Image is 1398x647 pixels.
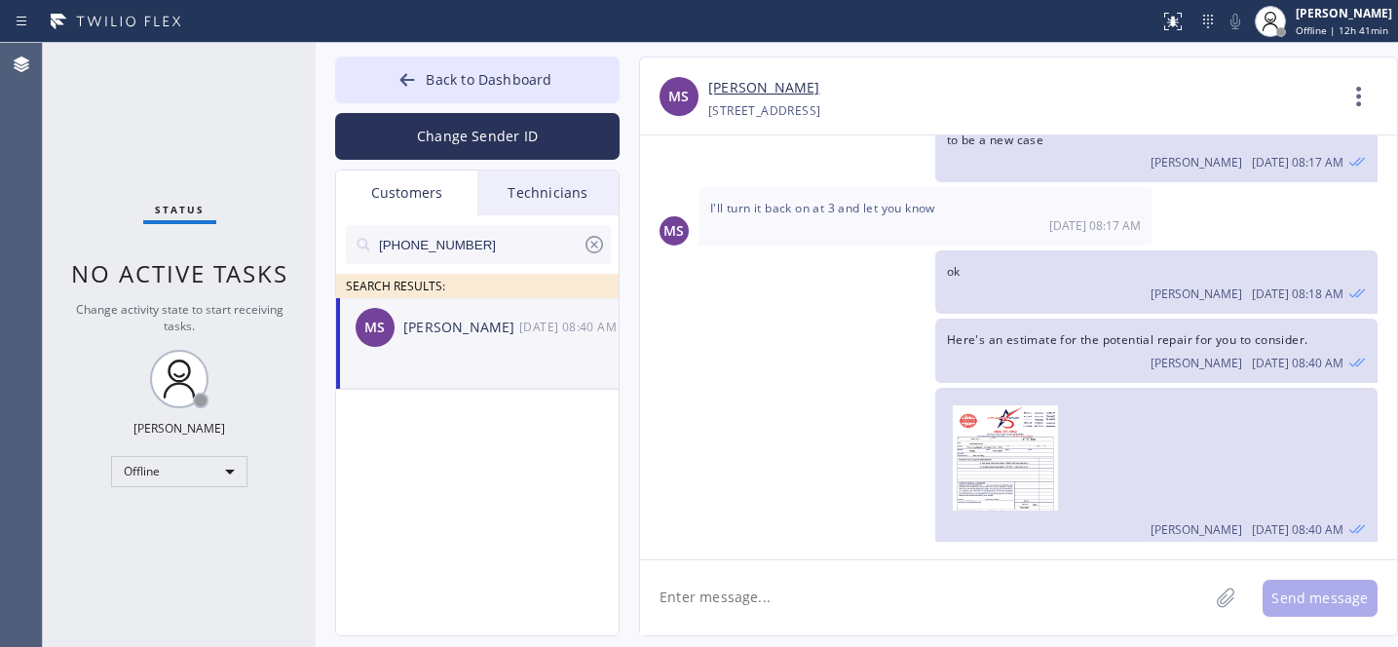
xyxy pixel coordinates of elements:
span: [PERSON_NAME] [1151,521,1242,538]
button: Send message [1263,580,1378,617]
div: 08/11/2025 9:40 AM [519,316,621,338]
span: ok [947,263,961,280]
div: [PERSON_NAME] [403,317,519,339]
span: [PERSON_NAME] [1151,154,1242,171]
span: No active tasks [71,257,288,289]
span: [DATE] 08:40 AM [1252,521,1343,538]
div: [STREET_ADDRESS] [708,99,820,122]
span: u had to defrost the unit to see if it would help, since it didn't, turns out to be a new case [947,112,1355,147]
button: Back to Dashboard [335,57,620,103]
span: Change activity state to start receiving tasks. [76,301,283,334]
div: 08/11/2025 9:17 AM [699,187,1152,246]
a: [PERSON_NAME] [708,77,819,99]
button: Mute [1222,8,1249,35]
span: [DATE] 08:17 AM [1252,154,1343,171]
span: [DATE] 08:40 AM [1252,355,1343,371]
span: [DATE] 08:18 AM [1252,285,1343,302]
span: [DATE] 08:17 AM [1049,217,1141,234]
div: 08/11/2025 9:40 AM [935,388,1378,550]
input: Search [377,225,583,264]
span: [PERSON_NAME] [1151,285,1242,302]
div: Technicians [477,171,619,215]
span: Status [155,203,205,216]
div: [PERSON_NAME] [133,420,225,437]
span: Offline | 12h 41min [1296,23,1388,37]
span: SEARCH RESULTS: [346,278,445,294]
div: 08/11/2025 9:17 AM [935,99,1378,181]
span: MS [663,220,684,243]
div: 08/11/2025 9:18 AM [935,250,1378,314]
div: 08/11/2025 9:40 AM [935,319,1378,382]
span: [PERSON_NAME] [1151,355,1242,371]
span: MS [364,317,385,339]
button: Change Sender ID [335,113,620,160]
div: Customers [336,171,477,215]
span: Here's an estimate for the potential repair for you to consider. [947,331,1308,348]
span: Back to Dashboard [426,70,551,89]
div: [PERSON_NAME] [1296,5,1392,21]
div: Offline [111,456,247,487]
span: I'll turn it back on at 3 and let you know [710,200,935,216]
span: MS [668,86,689,108]
img: 82d9e64a-6888-4d89-909a-70b0c6b88dac.png [953,405,1058,522]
